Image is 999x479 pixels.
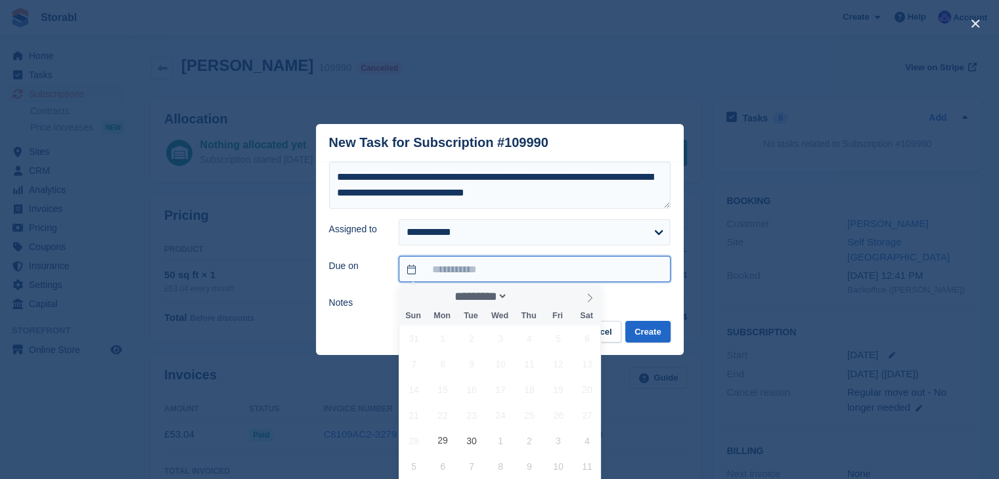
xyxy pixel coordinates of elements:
span: October 10, 2025 [545,453,571,479]
span: September 26, 2025 [545,402,571,428]
span: October 6, 2025 [430,453,456,479]
span: September 23, 2025 [458,402,484,428]
span: Fri [543,312,572,320]
span: October 1, 2025 [487,428,513,453]
span: September 1, 2025 [430,325,456,351]
span: Mon [428,312,456,320]
span: September 6, 2025 [574,325,600,351]
span: September 29, 2025 [430,428,456,453]
span: October 4, 2025 [574,428,600,453]
span: Thu [514,312,543,320]
button: Create [625,321,670,343]
span: September 21, 2025 [401,402,427,428]
span: September 2, 2025 [458,325,484,351]
span: September 18, 2025 [516,377,542,402]
button: close [965,13,986,34]
span: September 16, 2025 [458,377,484,402]
label: Due on [329,259,384,273]
span: September 27, 2025 [574,402,600,428]
span: September 15, 2025 [430,377,456,402]
select: Month [451,289,508,303]
label: Assigned to [329,222,384,236]
span: September 14, 2025 [401,377,427,402]
span: September 24, 2025 [487,402,513,428]
span: Wed [485,312,514,320]
span: Tue [456,312,485,320]
span: September 19, 2025 [545,377,571,402]
span: September 30, 2025 [458,428,484,453]
span: September 5, 2025 [545,325,571,351]
span: Sun [399,312,428,320]
span: September 4, 2025 [516,325,542,351]
span: October 11, 2025 [574,453,600,479]
span: September 22, 2025 [430,402,456,428]
span: September 20, 2025 [574,377,600,402]
span: September 10, 2025 [487,351,513,377]
span: Sat [572,312,601,320]
span: October 8, 2025 [487,453,513,479]
span: October 5, 2025 [401,453,427,479]
span: October 9, 2025 [516,453,542,479]
span: September 13, 2025 [574,351,600,377]
span: September 28, 2025 [401,428,427,453]
span: October 3, 2025 [545,428,571,453]
span: September 8, 2025 [430,351,456,377]
label: Notes [329,296,384,310]
span: October 7, 2025 [458,453,484,479]
span: September 25, 2025 [516,402,542,428]
input: Year [508,289,549,303]
span: September 11, 2025 [516,351,542,377]
span: September 12, 2025 [545,351,571,377]
span: September 17, 2025 [487,377,513,402]
span: August 31, 2025 [401,325,427,351]
span: September 9, 2025 [458,351,484,377]
span: October 2, 2025 [516,428,542,453]
span: September 3, 2025 [487,325,513,351]
span: September 7, 2025 [401,351,427,377]
div: New Task for Subscription #109990 [329,135,548,150]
